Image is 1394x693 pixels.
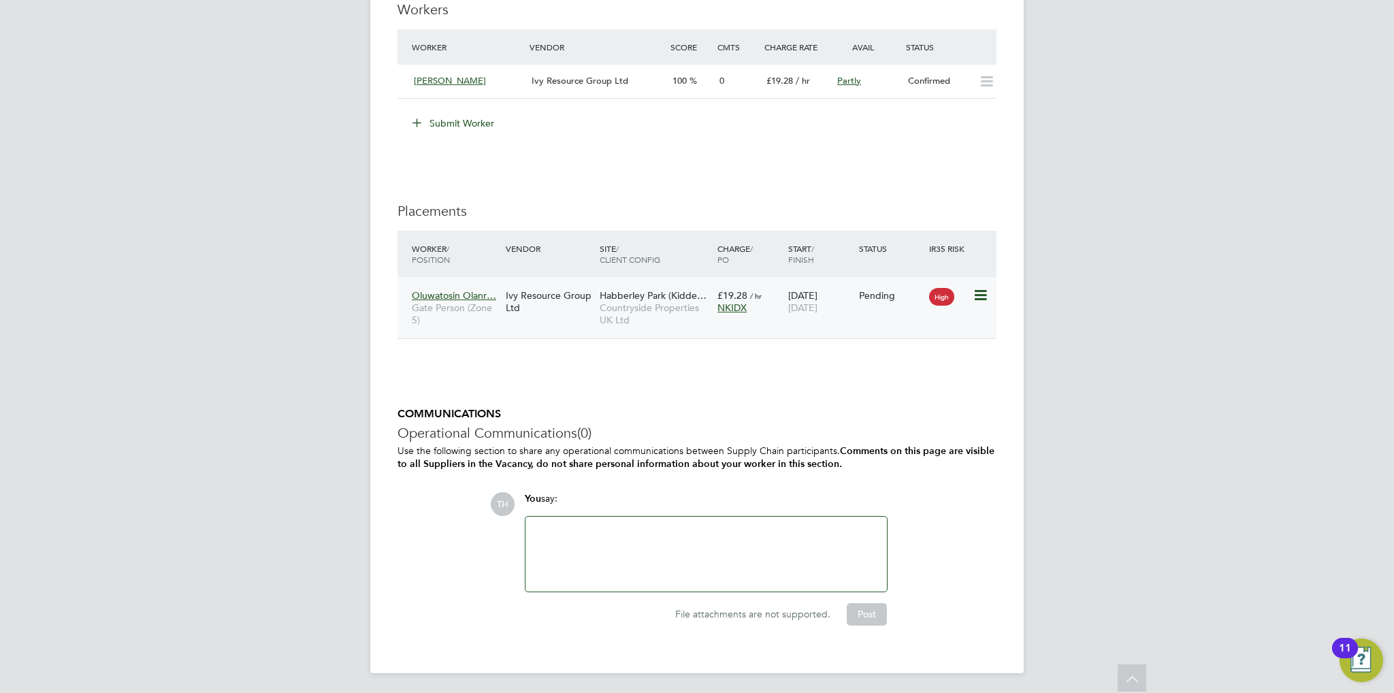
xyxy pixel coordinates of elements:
[903,70,973,93] div: Confirmed
[675,608,830,620] span: File attachments are not supported.
[714,236,785,272] div: Charge
[502,283,596,321] div: Ivy Resource Group Ltd
[714,35,761,59] div: Cmts
[847,603,887,625] button: Post
[719,75,724,86] span: 0
[785,236,856,272] div: Start
[717,243,753,265] span: / PO
[600,289,707,302] span: Habberley Park (Kidde…
[761,35,832,59] div: Charge Rate
[525,493,541,504] span: You
[398,407,996,421] h5: COMMUNICATIONS
[856,236,926,261] div: Status
[414,75,486,86] span: [PERSON_NAME]
[717,289,747,302] span: £19.28
[532,75,628,86] span: Ivy Resource Group Ltd
[412,302,499,326] span: Gate Person (Zone 5)
[903,35,996,59] div: Status
[600,243,660,265] span: / Client Config
[408,282,996,293] a: Oluwatosin Olanr…Gate Person (Zone 5)Ivy Resource Group LtdHabberley Park (Kidde…Countryside Prop...
[408,236,502,272] div: Worker
[412,289,496,302] span: Oluwatosin Olanr…
[717,302,747,314] span: NKIDX
[832,35,903,59] div: Avail
[750,291,762,301] span: / hr
[412,243,450,265] span: / Position
[596,236,714,272] div: Site
[398,445,994,470] b: Comments on this page are visible to all Suppliers in the Vacancy, do not share personal informat...
[672,75,687,86] span: 100
[1339,648,1351,666] div: 11
[796,75,810,86] span: / hr
[526,35,667,59] div: Vendor
[502,236,596,261] div: Vendor
[766,75,793,86] span: £19.28
[929,288,954,306] span: High
[398,202,996,220] h3: Placements
[525,492,888,516] div: say:
[600,302,711,326] span: Countryside Properties UK Ltd
[491,492,515,516] span: TH
[408,35,526,59] div: Worker
[398,1,996,18] h3: Workers
[788,302,817,314] span: [DATE]
[785,283,856,321] div: [DATE]
[859,289,923,302] div: Pending
[788,243,814,265] span: / Finish
[667,35,714,59] div: Score
[926,236,973,261] div: IR35 Risk
[398,424,996,442] h3: Operational Communications
[837,75,861,86] span: Partly
[398,445,996,470] p: Use the following section to share any operational communications between Supply Chain participants.
[1340,639,1383,682] button: Open Resource Center, 11 new notifications
[403,112,505,134] button: Submit Worker
[577,424,591,442] span: (0)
